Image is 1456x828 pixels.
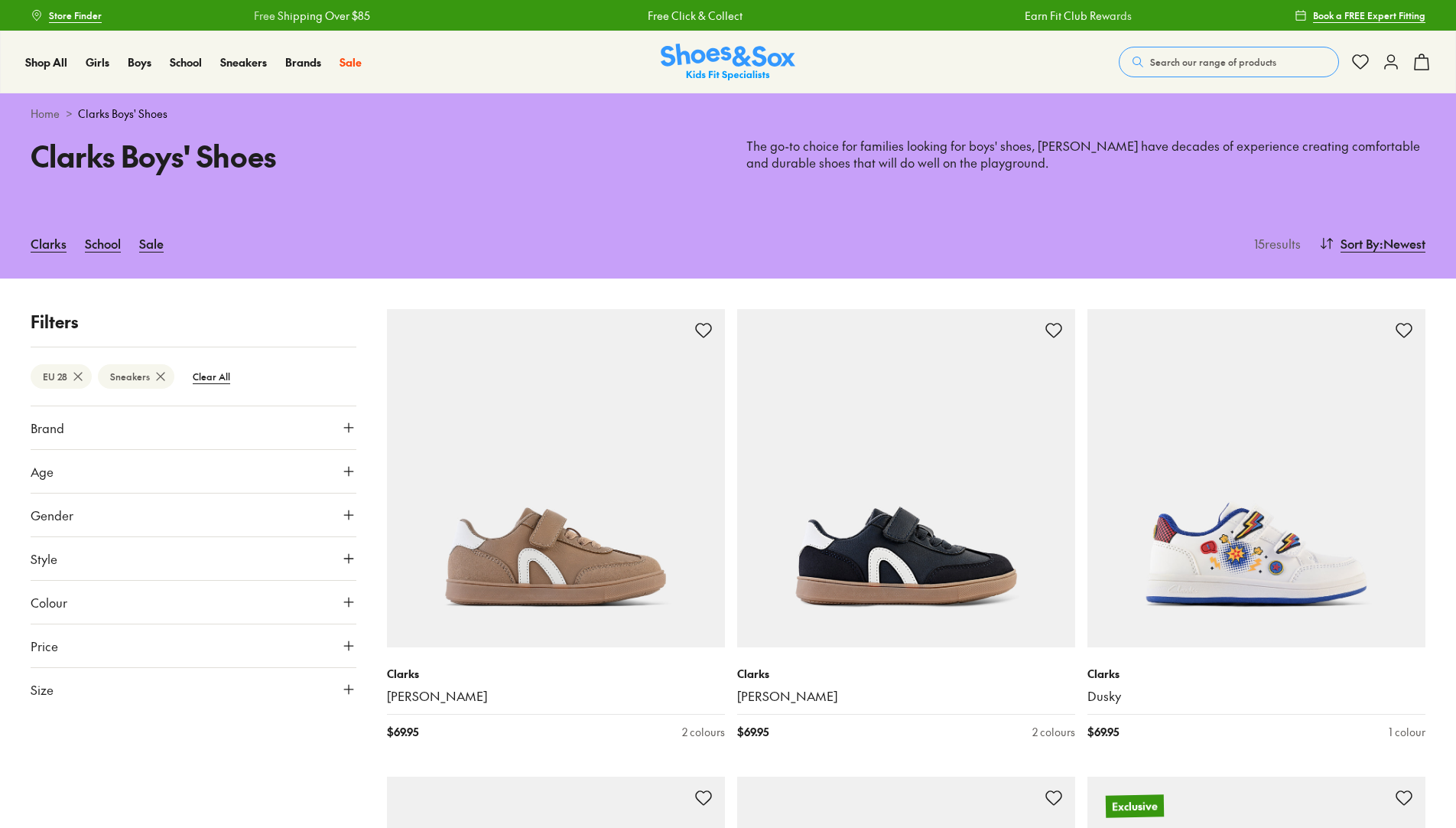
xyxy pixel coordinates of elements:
[31,624,356,667] button: Price
[1389,724,1425,740] div: 1 colour
[31,494,356,536] button: Gender
[31,668,356,711] button: Size
[180,363,242,390] btn: Clear All
[340,54,362,70] a: Sale
[1106,794,1164,817] p: Exclusive
[139,227,164,260] a: Sale
[31,106,60,122] a: Home
[170,54,202,70] a: School
[128,54,151,70] a: Boys
[1032,724,1075,740] div: 2 colours
[661,44,795,81] a: Shoes & Sox
[86,54,109,70] span: Girls
[285,54,321,70] a: Brands
[31,364,92,389] btn: EU 28
[1319,227,1425,260] button: Sort By:Newest
[31,227,67,260] a: Clarks
[85,227,121,260] a: School
[31,637,58,655] span: Price
[31,406,356,449] button: Brand
[98,364,174,389] btn: Sneakers
[49,8,102,22] span: Store Finder
[1313,8,1425,22] span: Book a FREE Expert Fitting
[128,54,151,70] span: Boys
[1087,688,1425,705] a: Dusky
[1248,234,1301,253] p: 15 results
[737,688,1075,705] a: [PERSON_NAME]
[682,724,725,740] div: 2 colours
[31,419,64,437] span: Brand
[31,309,356,334] p: Filters
[226,8,343,24] a: Free Shipping Over $85
[31,462,54,481] span: Age
[220,54,267,70] span: Sneakers
[31,680,54,699] span: Size
[25,54,67,70] span: Shop All
[1087,666,1425,682] p: Clarks
[1119,47,1339,77] button: Search our range of products
[387,724,418,740] span: $ 69.95
[1380,234,1425,253] span: : Newest
[31,581,356,624] button: Colour
[31,2,102,29] a: Store Finder
[78,106,167,122] span: Clarks Boys' Shoes
[86,54,109,70] a: Girls
[220,54,267,70] a: Sneakers
[737,666,1075,682] p: Clarks
[340,54,362,70] span: Sale
[1341,234,1380,253] span: Sort By
[737,724,769,740] span: $ 69.95
[31,134,710,178] h1: Clarks Boys' Shoes
[31,450,356,493] button: Age
[31,537,356,580] button: Style
[285,54,321,70] span: Brands
[1087,724,1119,740] span: $ 69.95
[31,106,1425,122] div: >
[170,54,202,70] span: School
[998,8,1105,24] a: Earn Fit Club Rewards
[620,8,715,24] a: Free Click & Collect
[387,666,725,682] p: Clarks
[387,688,725,705] a: [PERSON_NAME]
[661,44,795,81] img: SNS_Logo_Responsive.svg
[746,138,1425,171] p: The go-to choice for families looking for boys' shoes, [PERSON_NAME] have decades of experience c...
[1295,2,1425,29] a: Book a FREE Expert Fitting
[31,506,73,524] span: Gender
[31,593,67,611] span: Colour
[31,549,57,568] span: Style
[25,54,67,70] a: Shop All
[1150,55,1276,69] span: Search our range of products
